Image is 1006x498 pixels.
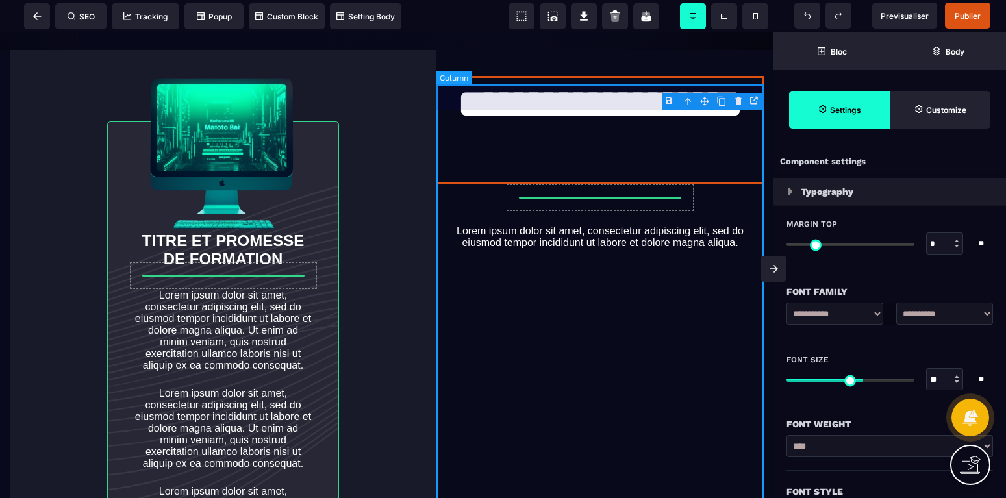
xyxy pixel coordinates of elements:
[801,184,853,199] p: Typography
[830,105,861,115] strong: Settings
[881,11,929,21] span: Previsualiser
[786,219,837,229] span: Margin Top
[926,105,966,115] strong: Customize
[773,32,890,70] span: Open Blocks
[890,32,1006,70] span: Open Layer Manager
[786,416,993,432] div: Font Weight
[872,3,937,29] span: Preview
[788,188,793,195] img: loading
[336,12,395,21] span: Setting Body
[134,352,312,440] text: Lorem ipsum dolor sit amet, consectetur adipiscing elit, sed do eiusmod tempor incididunt ut labo...
[255,12,318,21] span: Custom Block
[789,91,890,129] span: Settings
[123,12,168,21] span: Tracking
[831,47,847,56] strong: Bloc
[890,91,990,129] span: Open Style Manager
[540,3,566,29] span: Screenshot
[134,38,312,216] img: 3e7f66f373a5ae774f07cec73949104d_Mockup_formation.png
[955,11,981,21] span: Publier
[436,190,764,219] text: Lorem ipsum dolor sit amet, consectetur adipiscing elit, sed do eiusmod tempor incididunt ut labo...
[747,93,764,108] div: Open the link Modal
[134,254,312,342] text: Lorem ipsum dolor sit amet, consectetur adipiscing elit, sed do eiusmod tempor incididunt ut labo...
[773,149,1006,175] div: Component settings
[197,12,232,21] span: Popup
[946,47,964,56] strong: Body
[509,3,534,29] span: View components
[786,284,993,299] div: Font Family
[786,355,829,365] span: Font Size
[142,199,308,235] b: TITRE ET PROMESSE DE FORMATION
[68,12,95,21] span: SEO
